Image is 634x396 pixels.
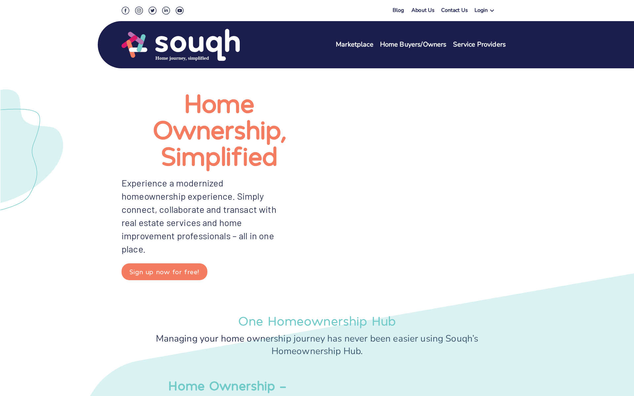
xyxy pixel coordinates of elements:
button: Sign up now for free! [122,263,207,280]
div: One Homeownership Hub [122,313,512,328]
img: Instagram Social Icon [135,7,143,15]
img: Twitter Social Icon [149,7,157,15]
img: Youtube Social Icon [176,7,184,15]
img: LinkedIn Social Icon [162,7,170,15]
a: Service Providers [453,40,506,49]
img: Facebook Social Icon [122,7,129,15]
h1: Home Ownership, Simplified [122,89,317,168]
div: Sign up now for free! [129,266,199,278]
iframe: Souqh it up! Make homeownership stress-free! [324,89,506,215]
div: Experience a modernized homeownership experience. Simply connect, collaborate and transact with r... [122,176,284,255]
div: Login [475,7,488,16]
a: Contact Us [441,7,468,16]
div: Managing your home ownership journey has never been easier using Souqh’s Homeownership Hub. [122,332,512,357]
a: Home Buyers/Owners [380,40,447,49]
img: Souqh Logo [122,28,240,62]
a: About Us [411,7,435,16]
a: Blog [393,7,404,14]
a: Marketplace [336,40,373,49]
